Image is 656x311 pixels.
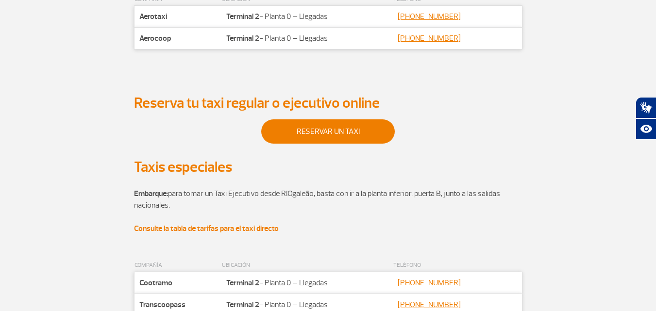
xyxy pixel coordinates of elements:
a: [PHONE_NUMBER] [398,12,461,21]
a: [PHONE_NUMBER] [398,33,461,43]
font: Reserva tu taxi regular o ejecutivo online [134,94,380,112]
font: - Planta 0 – Llegadas [259,300,328,310]
font: Aerocoop [139,33,171,43]
a: Reservar un taxi [261,119,395,144]
font: Terminal 2 [226,33,259,43]
font: Terminal 2 [226,300,259,310]
font: - Planta 0 – Llegadas [259,12,328,21]
button: Recursos de asistencia abiertos. [636,118,656,140]
button: Traductor de lenguaje de señas abierto. [636,97,656,118]
font: Cootramo [139,278,172,288]
font: Terminal 2 [226,12,259,21]
font: Reservar un taxi [297,127,360,136]
font: Terminal 2 [226,278,259,288]
font: Aerotaxi [139,12,167,21]
font: UBICACIÓN [222,262,250,269]
a: [PHONE_NUMBER] [398,300,461,310]
div: Complemento de accesibilidad Hand Talk. [636,97,656,140]
font: - Planta 0 – Llegadas [259,278,328,288]
font: Embarque: [134,189,168,198]
font: Transcoopass [139,300,185,310]
font: COMPAÑÍA [135,262,162,269]
font: Taxis especiales [134,158,232,176]
font: TELÉFONO [393,262,421,269]
a: Consulte la tabla de tarifas para el taxi directo [134,224,279,233]
a: [PHONE_NUMBER] [398,278,461,288]
font: - Planta 0 – Llegadas [259,33,328,43]
font: para tomar un Taxi Ejecutivo desde RIOgaleão, basta con ir a la planta inferior, puerta B, junto ... [134,189,500,210]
